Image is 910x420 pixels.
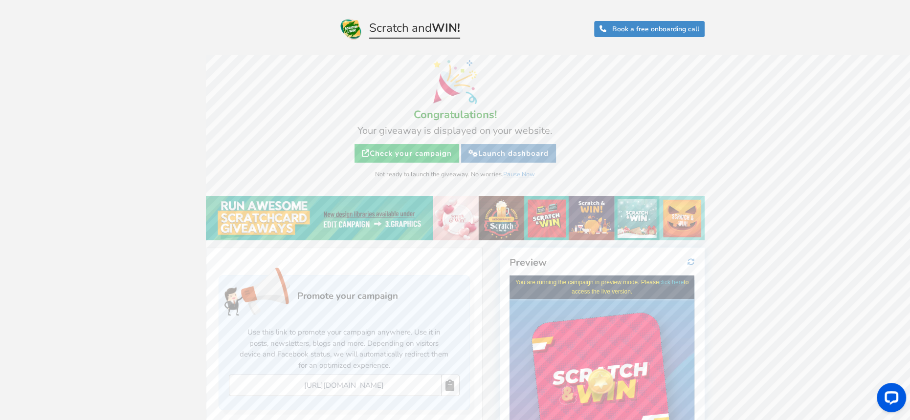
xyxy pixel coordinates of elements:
[433,60,477,104] img: confetti
[229,321,460,375] p: Use this link to promote your campaign anywhere. Use it in posts, newsletters, blogs and more. De...
[375,170,535,179] small: Not ready to launch the giveaway. No worries.
[19,232,38,242] label: Email
[206,196,705,241] img: festival-poster-2020.jpg
[229,267,460,321] h4: Promote your campaign
[19,311,166,328] button: TRY YOUR LUCK!
[355,144,459,163] a: Check your campaign
[612,24,699,34] span: Book a free onboarding call
[150,3,175,10] a: click here
[510,257,694,268] h4: Preview
[19,272,26,279] input: I would like to receive updates and marketing emails. We will treat your information with respect...
[461,144,556,163] a: Launch dashboard
[432,20,460,36] strong: WIN!
[38,207,147,217] strong: FEELING LUCKY? PLAY NOW!
[503,170,535,179] a: Pause Now
[19,273,166,301] label: I would like to receive updates and marketing emails. We will treat your information with respect...
[211,126,700,136] h4: Your giveaway is displayed on your website.
[369,21,460,39] span: Scratch and
[869,379,910,420] iframe: LiveChat chat widget
[441,375,458,396] a: Click to Copy
[54,356,131,363] img: appsmav-footer-credit.png
[211,109,700,121] h3: Congratulations!
[339,17,363,41] img: Scratch and Win
[594,21,705,37] a: Book a free onboarding call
